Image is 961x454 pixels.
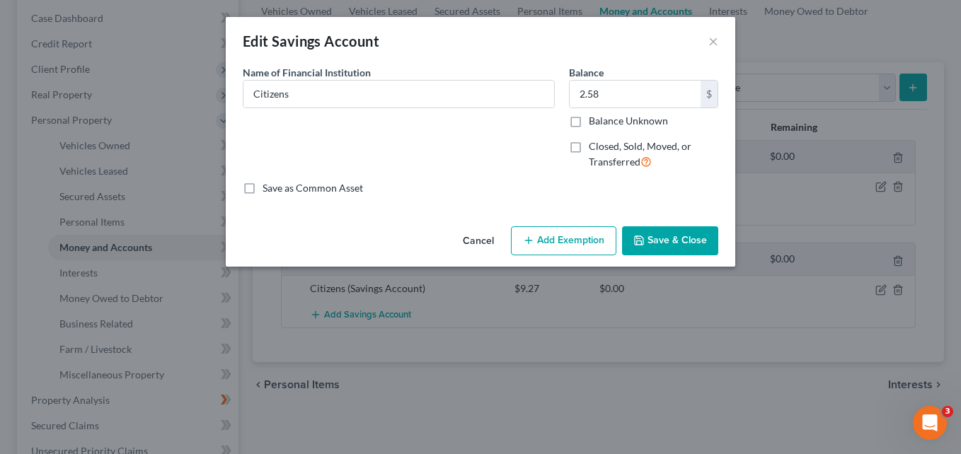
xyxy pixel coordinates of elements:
[701,81,718,107] div: $
[589,114,668,128] label: Balance Unknown
[569,65,604,80] label: Balance
[942,406,953,417] span: 3
[570,81,701,107] input: 0.00
[243,66,371,78] span: Name of Financial Institution
[913,406,947,440] iframe: Intercom live chat
[243,31,379,51] div: Edit Savings Account
[589,140,691,168] span: Closed, Sold, Moved, or Transferred
[622,226,718,256] button: Save & Close
[511,226,616,256] button: Add Exemption
[708,33,718,50] button: ×
[451,228,505,256] button: Cancel
[243,81,554,107] input: Enter name...
[263,181,363,195] label: Save as Common Asset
